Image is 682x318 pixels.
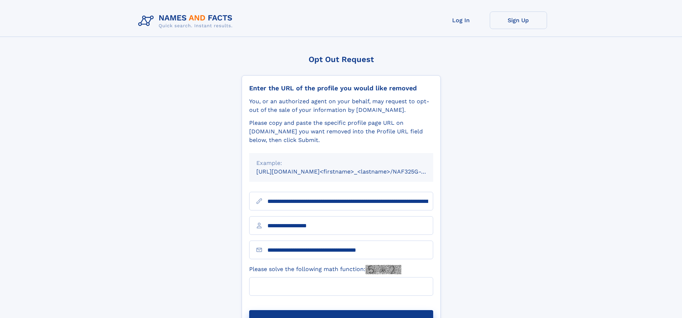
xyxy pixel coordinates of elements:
[135,11,238,31] img: Logo Names and Facts
[256,168,447,175] small: [URL][DOMAIN_NAME]<firstname>_<lastname>/NAF325G-xxxxxxxx
[249,265,401,274] label: Please solve the following math function:
[256,159,426,167] div: Example:
[249,97,433,114] div: You, or an authorized agent on your behalf, may request to opt-out of the sale of your informatio...
[249,119,433,144] div: Please copy and paste the specific profile page URL on [DOMAIN_NAME] you want removed into the Pr...
[249,84,433,92] div: Enter the URL of the profile you would like removed
[490,11,547,29] a: Sign Up
[242,55,441,64] div: Opt Out Request
[432,11,490,29] a: Log In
